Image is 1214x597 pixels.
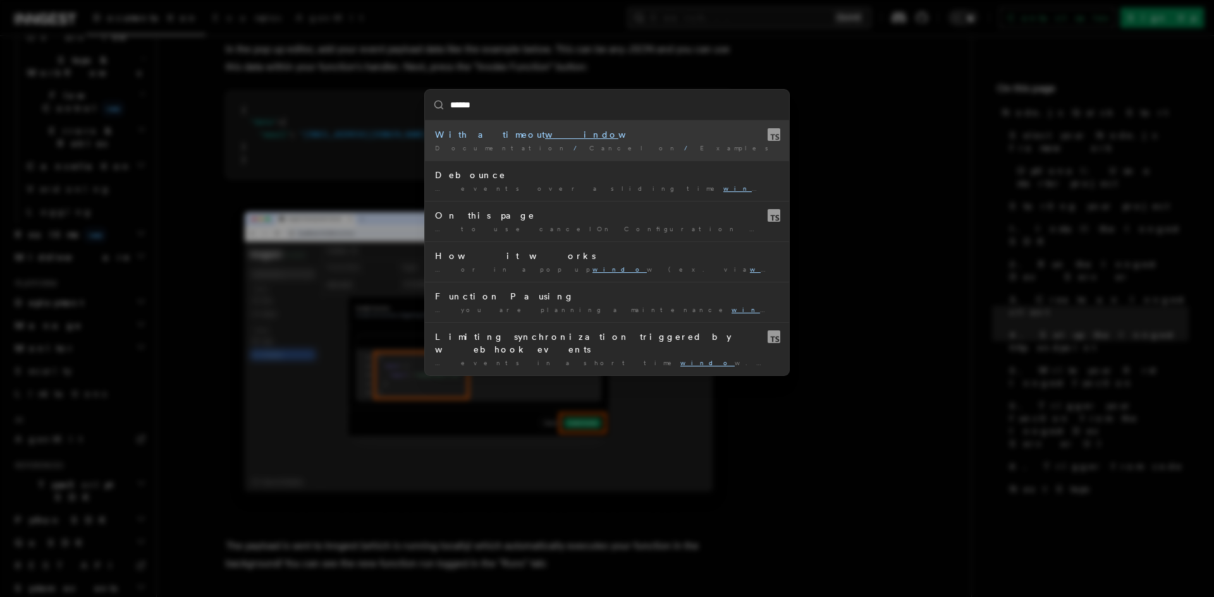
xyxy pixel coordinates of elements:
mark: windo [592,265,647,273]
div: … or in a pop up w (ex. via [DOMAIN_NAME] … [435,265,779,274]
div: … events over a sliding time w. Ideal for preventing wasted … [435,184,779,193]
div: … to use cancelOn Configuration Examples With a timeout w [435,224,779,234]
div: … events in a short time w. We also only really … [435,358,779,368]
div: Limiting synchronization triggered by webhook events [435,330,779,356]
div: On this page [435,209,779,222]
span: / [573,144,584,152]
div: Function Pausing [435,290,779,303]
div: With a timeout w [435,128,779,141]
mark: windo [680,359,735,366]
div: How it works [435,250,779,262]
span: / [684,144,695,152]
div: Debounce [435,169,779,181]
span: Documentation [435,144,568,152]
mark: windo [732,306,786,313]
mark: windo [545,130,618,140]
div: … you are planning a maintenance w or if a user … [435,305,779,315]
mark: windo [723,184,778,192]
span: Examples [700,144,776,152]
mark: windo [750,265,804,273]
span: Cancel on [589,144,679,152]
